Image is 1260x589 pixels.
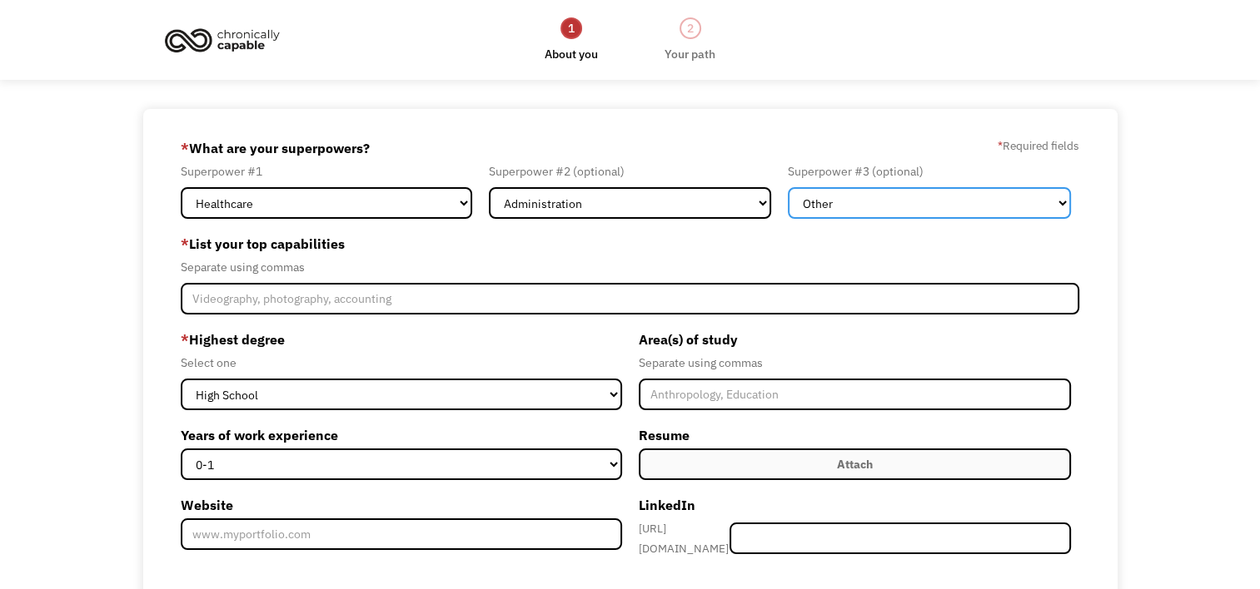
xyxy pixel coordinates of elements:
div: About you [545,44,598,64]
div: Superpower #1 [181,161,472,181]
div: Your path [665,44,715,64]
img: Chronically Capable logo [160,22,285,58]
label: LinkedIn [639,492,1072,518]
div: Attach [837,454,873,474]
label: What are your superpowers? [181,135,370,161]
label: Resume [639,422,1072,448]
label: Required fields [998,136,1079,156]
label: Area(s) of study [639,326,1072,353]
div: 2 [680,17,701,39]
input: Anthropology, Education [639,379,1072,410]
div: Superpower #2 (optional) [489,161,772,181]
input: www.myportfolio.com [181,518,622,550]
div: Separate using commas [181,257,1079,277]
label: Years of work experience [181,422,622,448]
div: [URL][DOMAIN_NAME] [639,518,730,558]
div: 1 [560,17,582,39]
a: 1About you [545,16,598,64]
input: Videography, photography, accounting [181,283,1079,314]
a: 2Your path [665,16,715,64]
div: Separate using commas [639,353,1072,373]
label: Attach [639,448,1072,480]
div: Superpower #3 (optional) [788,161,1071,181]
div: Select one [181,353,622,373]
label: Highest degree [181,326,622,353]
label: List your top capabilities [181,230,1079,257]
label: Website [181,492,622,518]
